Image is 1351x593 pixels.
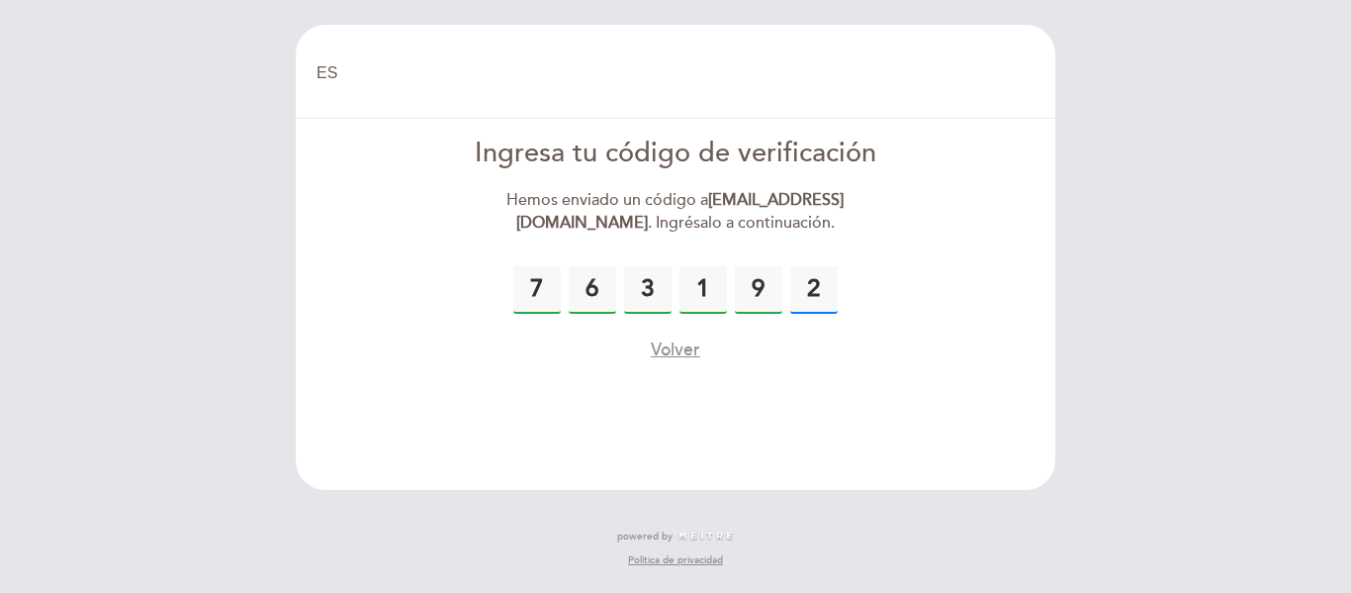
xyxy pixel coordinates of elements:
a: Política de privacidad [628,553,723,567]
button: Volver [651,338,700,362]
input: 0 [679,266,727,314]
div: Hemos enviado un código a . Ingrésalo a continuación. [449,189,903,235]
input: 0 [624,266,672,314]
img: MEITRE [677,532,734,542]
strong: [EMAIL_ADDRESS][DOMAIN_NAME] [516,190,845,233]
div: Ingresa tu código de verificación [449,135,903,173]
input: 0 [790,266,838,314]
a: powered by [617,530,734,544]
input: 0 [735,266,782,314]
input: 0 [513,266,561,314]
input: 0 [569,266,616,314]
span: powered by [617,530,673,544]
